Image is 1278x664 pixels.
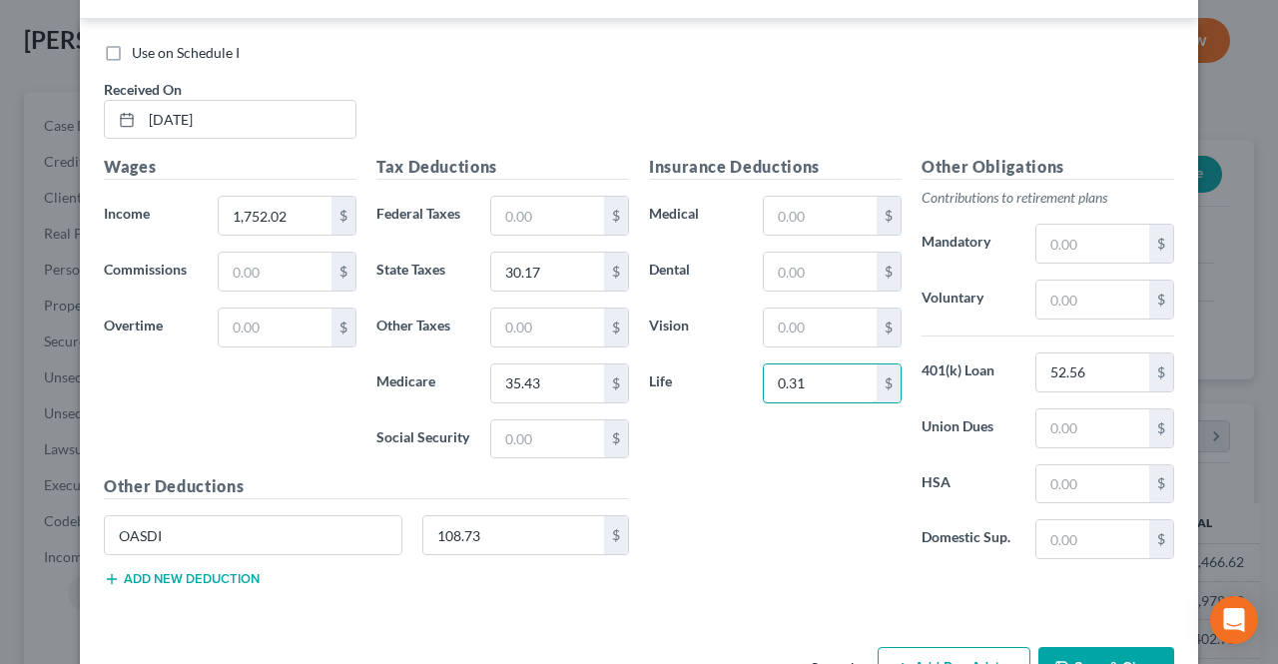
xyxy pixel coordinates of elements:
[912,464,1025,504] label: HSA
[1036,281,1149,319] input: 0.00
[877,364,901,402] div: $
[604,197,628,235] div: $
[491,364,604,402] input: 0.00
[877,309,901,346] div: $
[922,188,1174,208] p: Contributions to retirement plans
[219,309,331,346] input: 0.00
[366,196,480,236] label: Federal Taxes
[912,408,1025,448] label: Union Dues
[104,205,150,222] span: Income
[104,81,182,98] span: Received On
[604,309,628,346] div: $
[764,309,877,346] input: 0.00
[105,516,401,554] input: Specify...
[1149,353,1173,391] div: $
[1036,409,1149,447] input: 0.00
[132,44,240,61] span: Use on Schedule I
[877,253,901,291] div: $
[491,253,604,291] input: 0.00
[366,419,480,459] label: Social Security
[104,571,260,587] button: Add new deduction
[376,155,629,180] h5: Tax Deductions
[94,252,208,292] label: Commissions
[366,252,480,292] label: State Taxes
[423,516,605,554] input: 0.00
[649,155,902,180] h5: Insurance Deductions
[94,308,208,347] label: Overtime
[604,516,628,554] div: $
[639,196,753,236] label: Medical
[142,101,355,139] input: MM/DD/YYYY
[331,197,355,235] div: $
[1149,465,1173,503] div: $
[366,308,480,347] label: Other Taxes
[1036,353,1149,391] input: 0.00
[604,253,628,291] div: $
[922,155,1174,180] h5: Other Obligations
[331,253,355,291] div: $
[912,224,1025,264] label: Mandatory
[1149,225,1173,263] div: $
[764,253,877,291] input: 0.00
[604,364,628,402] div: $
[912,352,1025,392] label: 401(k) Loan
[912,519,1025,559] label: Domestic Sup.
[219,197,331,235] input: 0.00
[639,308,753,347] label: Vision
[1036,465,1149,503] input: 0.00
[1210,596,1258,644] div: Open Intercom Messenger
[1036,520,1149,558] input: 0.00
[1149,520,1173,558] div: $
[764,364,877,402] input: 0.00
[764,197,877,235] input: 0.00
[1149,409,1173,447] div: $
[491,420,604,458] input: 0.00
[219,253,331,291] input: 0.00
[604,420,628,458] div: $
[1036,225,1149,263] input: 0.00
[104,474,629,499] h5: Other Deductions
[639,252,753,292] label: Dental
[877,197,901,235] div: $
[366,363,480,403] label: Medicare
[491,309,604,346] input: 0.00
[639,363,753,403] label: Life
[1149,281,1173,319] div: $
[331,309,355,346] div: $
[491,197,604,235] input: 0.00
[104,155,356,180] h5: Wages
[912,280,1025,320] label: Voluntary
